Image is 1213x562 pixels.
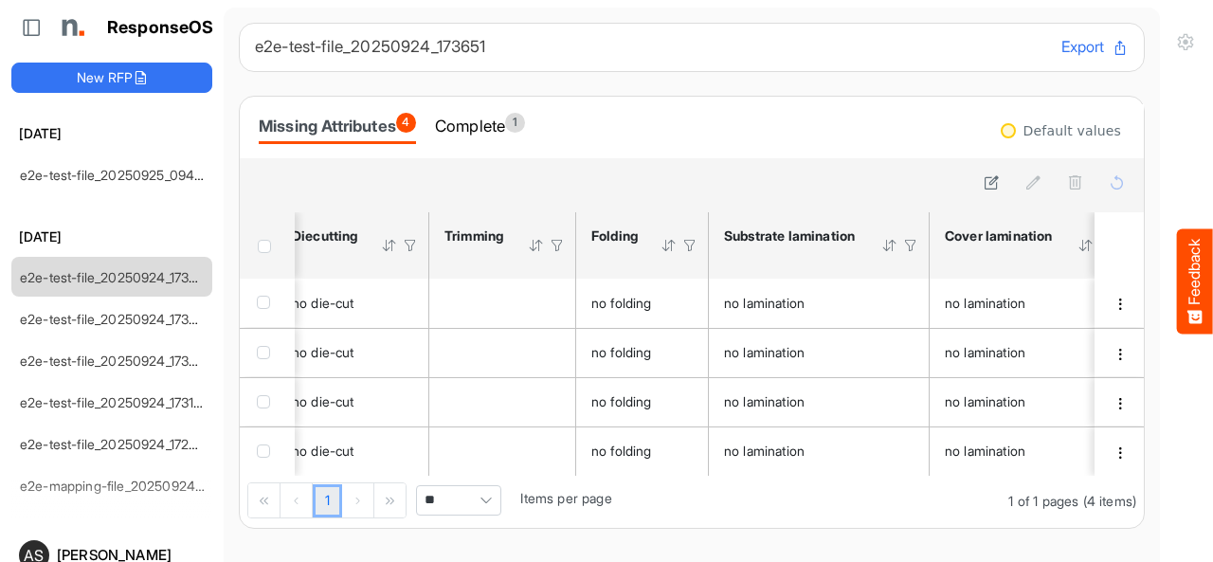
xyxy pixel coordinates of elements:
span: no die-cut [292,295,354,311]
a: e2e-test-file_20250924_173550 [20,311,213,327]
span: 1 of 1 pages [1008,493,1078,509]
div: Substrate lamination [724,227,857,245]
div: Default values [1023,124,1121,137]
button: dropdownbutton [1110,295,1131,314]
span: (4 items) [1083,493,1136,509]
img: Northell [52,9,90,46]
td: checkbox [240,328,295,377]
span: no folding [591,295,652,311]
span: no lamination [945,344,1025,360]
span: no die-cut [292,393,354,409]
td: no folding is template cell Column Header httpsnorthellcomontologiesmapping-rulesmanufacturinghas... [576,426,709,476]
div: Filter Icon [902,237,919,254]
button: dropdownbutton [1110,444,1131,462]
button: dropdownbutton [1110,345,1131,364]
span: no lamination [724,393,805,409]
td: checkbox [240,279,295,328]
div: Cover lamination [945,227,1053,245]
h6: e2e-test-file_20250924_173651 [255,39,1046,55]
td: is template cell Column Header httpsnorthellcomontologiesmapping-rulesmanufacturinghastrimmingtype [429,279,576,328]
td: no die-cut is template cell Column Header httpsnorthellcomontologiesmapping-rulesmanufacturinghas... [277,377,429,426]
div: [PERSON_NAME] [57,548,205,562]
button: New RFP [11,63,212,93]
td: no lamination is template cell Column Header httpsnorthellcomontologiesmapping-rulesmanufacturing... [930,377,1126,426]
td: 81cd8e3b-8b61-4410-8d33-480bc3f601d9 is template cell Column Header [1095,279,1148,328]
td: no lamination is template cell Column Header httpsnorthellcomontologiesmapping-rulesmanufacturing... [930,279,1126,328]
td: no die-cut is template cell Column Header httpsnorthellcomontologiesmapping-rulesmanufacturinghas... [277,279,429,328]
button: Export [1061,35,1129,60]
span: 1 [505,113,525,133]
div: Diecutting [292,227,356,245]
div: Missing Attributes [259,113,416,139]
a: e2e-test-file_20250924_173139 [20,394,209,410]
span: no folding [591,393,652,409]
div: Trimming [444,227,503,245]
td: checkbox [240,426,295,476]
div: Filter Icon [681,237,698,254]
span: Items per page [520,490,611,506]
a: e2e-test-file_20250924_173220 [20,353,213,369]
td: checkbox [240,377,295,426]
a: e2e-test-file_20250924_173651 [20,269,209,285]
td: is template cell Column Header httpsnorthellcomontologiesmapping-rulesmanufacturinghastrimmingtype [429,426,576,476]
td: 63d62f1a-fbb0-4060-8c9a-a516a9282de9 is template cell Column Header [1095,328,1148,377]
td: no die-cut is template cell Column Header httpsnorthellcomontologiesmapping-rulesmanufacturinghas... [277,328,429,377]
div: Go to next page [342,483,374,517]
button: Feedback [1177,228,1213,334]
span: no lamination [724,344,805,360]
td: 747273b2-100a-478c-8c66-c1fdfd2d997e is template cell Column Header [1095,426,1148,476]
span: no folding [591,344,652,360]
h6: [DATE] [11,123,212,144]
span: no die-cut [292,443,354,459]
h6: [DATE] [11,227,212,247]
div: Filter Icon [549,237,566,254]
td: no lamination is template cell Column Header httpsnorthellcomontologiesmapping-rulesmanufacturing... [930,328,1126,377]
th: Header checkbox [240,212,295,279]
td: is template cell Column Header httpsnorthellcomontologiesmapping-rulesmanufacturinghastrimmingtype [429,328,576,377]
td: no lamination is template cell Column Header httpsnorthellcomontologiesmapping-rulesmanufacturing... [709,328,930,377]
a: e2e-test-file_20250924_172913 [20,436,209,452]
span: no lamination [945,393,1025,409]
span: no lamination [945,295,1025,311]
a: Page 1 of 1 Pages [313,484,342,518]
a: e2e-test-file_20250925_094054 [20,167,220,183]
div: Go to last page [374,483,406,517]
span: no die-cut [292,344,354,360]
span: Pagerdropdown [416,485,501,516]
span: 4 [396,113,416,133]
td: no die-cut is template cell Column Header httpsnorthellcomontologiesmapping-rulesmanufacturinghas... [277,426,429,476]
div: Go to previous page [281,483,313,517]
td: no folding is template cell Column Header httpsnorthellcomontologiesmapping-rulesmanufacturinghas... [576,328,709,377]
div: Filter Icon [402,237,419,254]
span: no lamination [724,443,805,459]
td: is template cell Column Header httpsnorthellcomontologiesmapping-rulesmanufacturinghastrimmingtype [429,377,576,426]
td: no folding is template cell Column Header httpsnorthellcomontologiesmapping-rulesmanufacturinghas... [576,279,709,328]
td: a675ac39-02c5-407f-964b-997cfd4427b9 is template cell Column Header [1095,377,1148,426]
td: no lamination is template cell Column Header httpsnorthellcomontologiesmapping-rulesmanufacturing... [709,377,930,426]
td: no lamination is template cell Column Header httpsnorthellcomontologiesmapping-rulesmanufacturing... [709,426,930,476]
div: Pager Container [240,476,1144,528]
button: dropdownbutton [1110,394,1131,413]
td: no lamination is template cell Column Header httpsnorthellcomontologiesmapping-rulesmanufacturing... [930,426,1126,476]
td: no folding is template cell Column Header httpsnorthellcomontologiesmapping-rulesmanufacturinghas... [576,377,709,426]
div: Folding [591,227,636,245]
h1: ResponseOS [107,18,214,38]
td: no lamination is template cell Column Header httpsnorthellcomontologiesmapping-rulesmanufacturing... [709,279,930,328]
a: e2e-mapping-file_20250924_172830 [20,478,243,494]
div: Go to first page [248,483,281,517]
span: no folding [591,443,652,459]
div: Complete [435,113,525,139]
span: no lamination [724,295,805,311]
span: no lamination [945,443,1025,459]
